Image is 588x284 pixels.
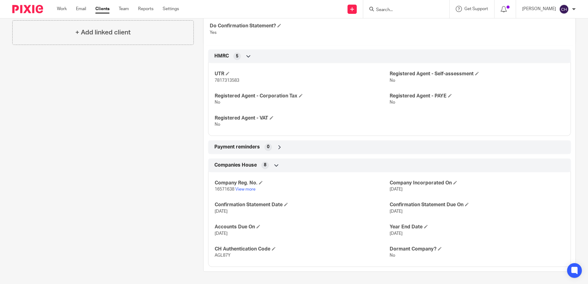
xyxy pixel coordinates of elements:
[57,6,67,12] a: Work
[210,23,389,29] h4: Do Confirmation Statement?
[464,7,488,11] span: Get Support
[215,180,389,186] h4: Company Reg. No.
[215,100,220,105] span: No
[267,144,269,150] span: 0
[390,231,403,236] span: [DATE]
[215,93,389,99] h4: Registered Agent - Corporation Tax
[390,224,564,230] h4: Year End Date
[215,115,389,121] h4: Registered Agent - VAT
[163,6,179,12] a: Settings
[215,224,389,230] h4: Accounts Due On
[215,78,239,83] span: 7817313583
[235,187,256,191] a: View more
[12,5,43,13] img: Pixie
[390,93,564,99] h4: Registered Agent - PAYE
[215,187,234,191] span: 16571638
[215,122,220,127] span: No
[215,246,389,252] h4: CH Authentication Code
[390,78,395,83] span: No
[390,202,564,208] h4: Confirmation Statement Due On
[264,162,266,168] span: 8
[119,6,129,12] a: Team
[390,246,564,252] h4: Dormant Company?
[95,6,109,12] a: Clients
[390,253,395,258] span: No
[390,71,564,77] h4: Registered Agent - Self-assessment
[138,6,153,12] a: Reports
[390,100,395,105] span: No
[390,180,564,186] h4: Company Incorporated On
[75,28,131,37] h4: + Add linked client
[215,202,389,208] h4: Confirmation Statement Date
[215,71,389,77] h4: UTR
[210,30,217,35] span: Yes
[390,209,403,214] span: [DATE]
[214,162,257,168] span: Companies House
[215,209,228,214] span: [DATE]
[236,53,238,59] span: 5
[215,231,228,236] span: [DATE]
[214,144,260,150] span: Payment reminders
[76,6,86,12] a: Email
[215,253,231,258] span: AGL87Y
[522,6,556,12] p: [PERSON_NAME]
[390,187,403,191] span: [DATE]
[375,7,431,13] input: Search
[559,4,569,14] img: svg%3E
[214,53,229,59] span: HMRC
